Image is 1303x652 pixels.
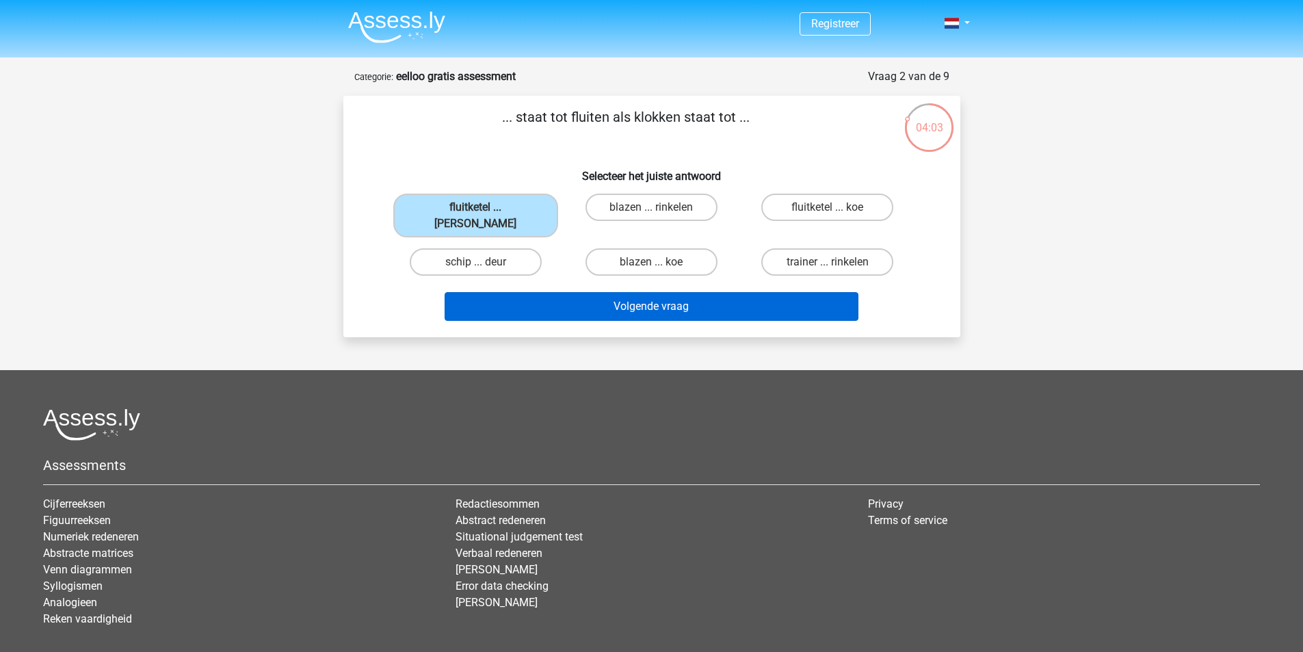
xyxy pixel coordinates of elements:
[43,457,1260,473] h5: Assessments
[445,292,858,321] button: Volgende vraag
[365,159,938,183] h6: Selecteer het juiste antwoord
[43,579,103,592] a: Syllogismen
[456,579,549,592] a: Error data checking
[354,72,393,82] small: Categorie:
[585,248,718,276] label: blazen ... koe
[43,612,132,625] a: Reken vaardigheid
[456,547,542,560] a: Verbaal redeneren
[456,596,538,609] a: [PERSON_NAME]
[43,563,132,576] a: Venn diagrammen
[868,514,947,527] a: Terms of service
[43,408,140,441] img: Assessly logo
[585,194,718,221] label: blazen ... rinkelen
[761,248,893,276] label: trainer ... rinkelen
[365,107,887,148] p: ... staat tot fluiten als klokken staat tot ...
[43,497,105,510] a: Cijferreeksen
[43,547,133,560] a: Abstracte matrices
[396,70,516,83] strong: eelloo gratis assessment
[43,514,111,527] a: Figuurreeksen
[43,596,97,609] a: Analogieen
[410,248,542,276] label: schip ... deur
[811,17,859,30] a: Registreer
[43,530,139,543] a: Numeriek redeneren
[868,497,904,510] a: Privacy
[868,68,949,85] div: Vraag 2 van de 9
[456,514,546,527] a: Abstract redeneren
[348,11,445,43] img: Assessly
[904,102,955,136] div: 04:03
[761,194,893,221] label: fluitketel ... koe
[456,530,583,543] a: Situational judgement test
[456,563,538,576] a: [PERSON_NAME]
[456,497,540,510] a: Redactiesommen
[393,194,558,237] label: fluitketel ... [PERSON_NAME]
